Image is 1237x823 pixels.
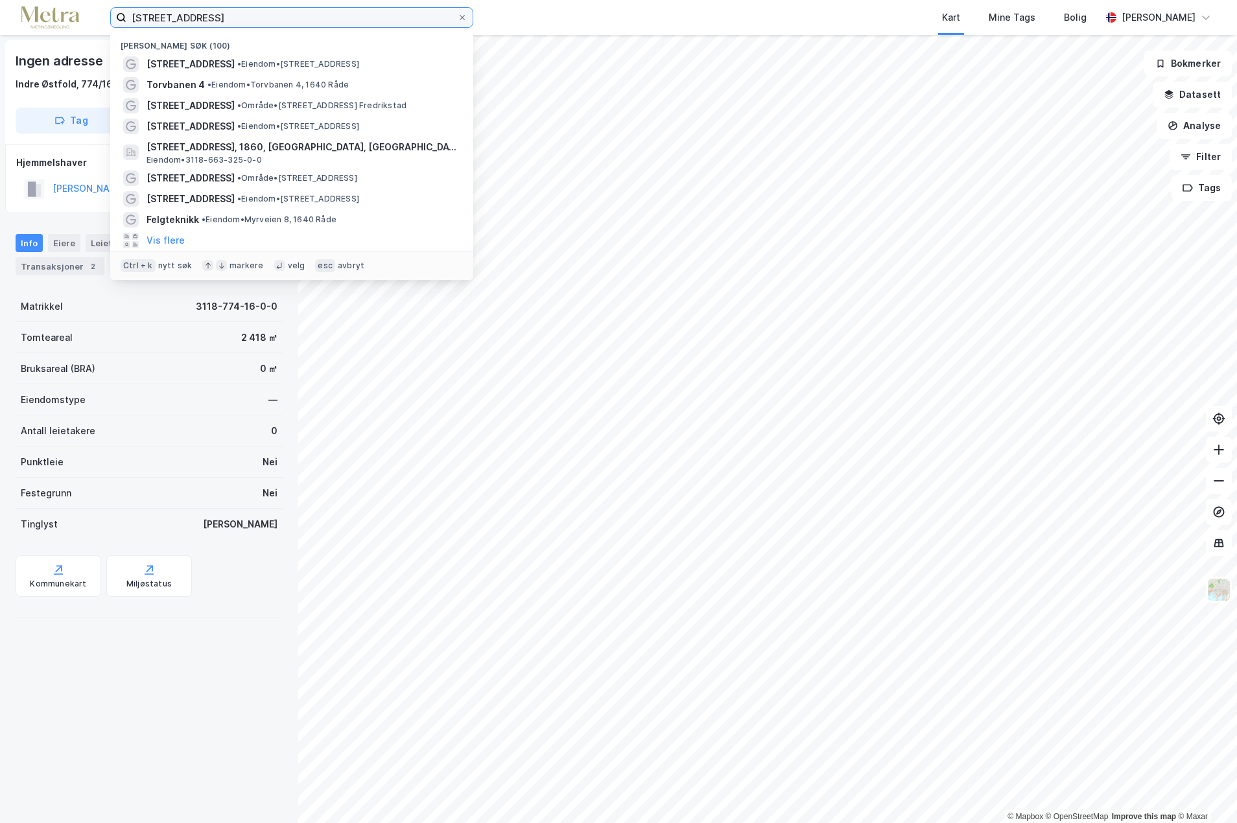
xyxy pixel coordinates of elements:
span: [STREET_ADDRESS] [147,56,235,72]
a: OpenStreetMap [1046,812,1109,821]
button: Tags [1172,175,1232,201]
button: Filter [1170,144,1232,170]
span: Torvbanen 4 [147,77,205,93]
span: Eiendom • [STREET_ADDRESS] [237,59,359,69]
button: Vis flere [147,233,185,248]
div: [PERSON_NAME] [1122,10,1196,25]
div: Indre Østfold, 774/16 [16,76,113,92]
div: 3118-774-16-0-0 [196,299,277,314]
span: Eiendom • 3118-663-325-0-0 [147,155,262,165]
div: Kontrollprogram for chat [1172,761,1237,823]
div: Kart [942,10,960,25]
div: Eiere [48,234,80,252]
div: Kommunekart [30,579,86,589]
div: velg [288,261,305,271]
span: [STREET_ADDRESS] [147,98,235,113]
span: • [237,173,241,183]
div: avbryt [338,261,364,271]
span: • [202,214,206,224]
div: Tinglyst [21,516,58,532]
div: Matrikkel [21,299,63,314]
span: Område • [STREET_ADDRESS] [237,173,357,183]
div: Transaksjoner [16,257,104,275]
div: markere [230,261,263,271]
button: Bokmerker [1144,51,1232,76]
span: [STREET_ADDRESS] [147,119,235,134]
span: • [237,100,241,110]
span: Eiendom • [STREET_ADDRESS] [237,194,359,204]
div: esc [315,259,335,272]
div: 2 418 ㎡ [241,330,277,345]
div: Ctrl + k [121,259,156,272]
span: Eiendom • [STREET_ADDRESS] [237,121,359,132]
a: Mapbox [1007,812,1043,821]
div: Hjemmelshaver [16,155,282,170]
img: metra-logo.256734c3b2bbffee19d4.png [21,6,79,29]
div: Bolig [1064,10,1087,25]
div: Mine Tags [989,10,1035,25]
button: Datasett [1153,82,1232,108]
div: Nei [263,454,277,470]
div: Miljøstatus [126,579,172,589]
div: 2 [86,260,99,273]
div: [PERSON_NAME] [203,516,277,532]
div: Festegrunn [21,485,71,501]
span: [STREET_ADDRESS] [147,170,235,186]
div: [PERSON_NAME] søk (100) [110,30,473,54]
div: 0 [271,423,277,439]
div: nytt søk [158,261,193,271]
div: Info [16,234,43,252]
span: [STREET_ADDRESS] [147,191,235,207]
div: Tomteareal [21,330,73,345]
span: • [237,59,241,69]
iframe: Chat Widget [1172,761,1237,823]
div: Ingen adresse [16,51,105,71]
span: Område • [STREET_ADDRESS] Fredrikstad [237,100,406,111]
div: Antall leietakere [21,423,95,439]
input: Søk på adresse, matrikkel, gårdeiere, leietakere eller personer [126,8,457,27]
div: Bruksareal (BRA) [21,361,95,377]
div: — [268,392,277,408]
div: Nei [263,485,277,501]
span: • [207,80,211,89]
a: Improve this map [1112,812,1176,821]
span: [STREET_ADDRESS], 1860, [GEOGRAPHIC_DATA], [GEOGRAPHIC_DATA] [147,139,458,155]
span: • [237,121,241,131]
div: Punktleie [21,454,64,470]
div: Eiendomstype [21,392,86,408]
span: Felgteknikk [147,212,199,227]
span: Eiendom • Myrveien 8, 1640 Råde [202,214,336,225]
span: Eiendom • Torvbanen 4, 1640 Råde [207,80,349,90]
span: • [237,194,241,203]
div: 0 ㎡ [260,361,277,377]
div: Leietakere [86,234,142,252]
button: Analyse [1157,113,1232,139]
img: Z [1207,577,1231,602]
button: Tag [16,108,127,133]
